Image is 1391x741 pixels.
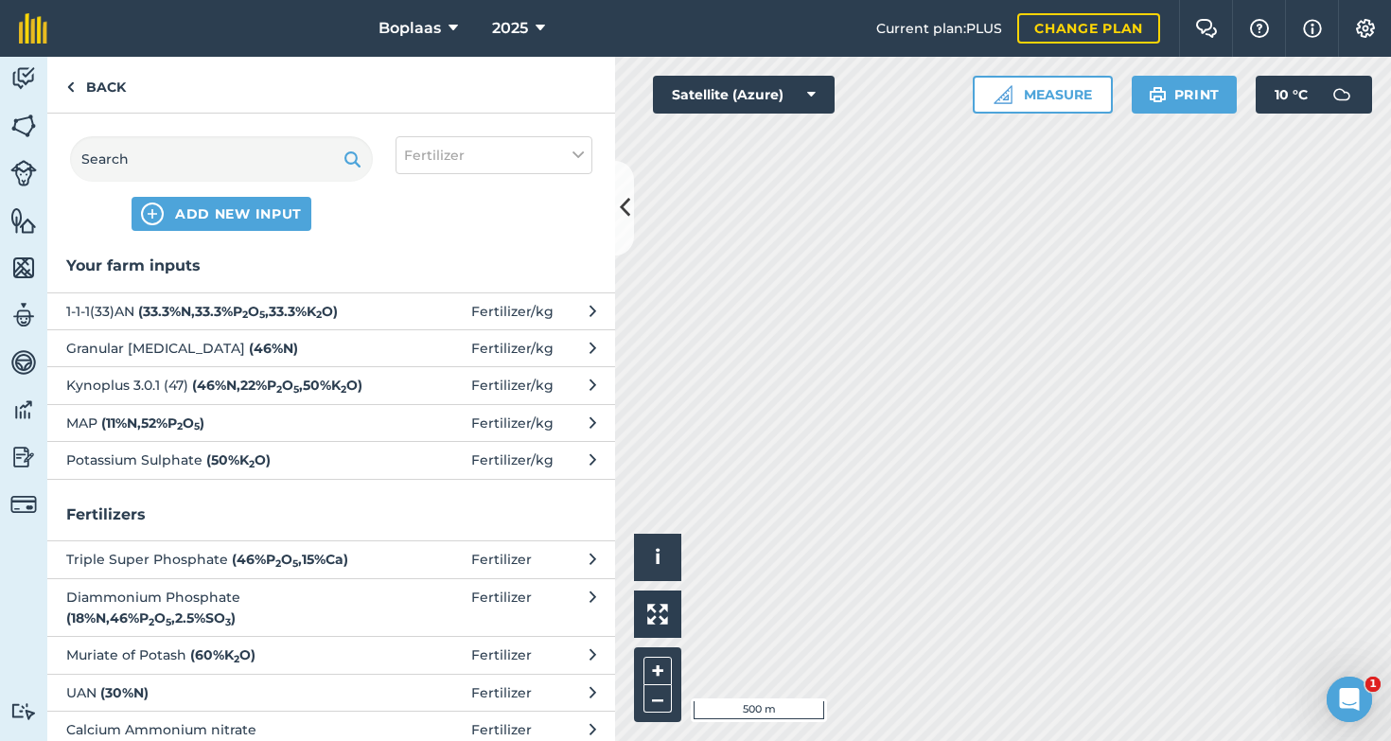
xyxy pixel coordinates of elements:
button: ADD NEW INPUT [132,197,311,231]
img: svg+xml;base64,PD94bWwgdmVyc2lvbj0iMS4wIiBlbmNvZGluZz0idXRmLTgiPz4KPCEtLSBHZW5lcmF0b3I6IEFkb2JlIE... [1323,76,1361,114]
span: Muriate of Potash [66,644,376,665]
button: Measure [973,76,1113,114]
span: 2025 [492,17,528,40]
strong: ( 50 % K O ) [206,451,271,468]
img: svg+xml;base64,PHN2ZyB4bWxucz0iaHR0cDovL3d3dy53My5vcmcvMjAwMC9zdmciIHdpZHRoPSI1NiIgaGVpZ2h0PSI2MC... [10,254,37,282]
strong: ( 46 % N ) [249,340,298,357]
sub: 3 [225,616,231,628]
span: 1-1-1(33)AN [66,301,376,322]
img: svg+xml;base64,PHN2ZyB4bWxucz0iaHR0cDovL3d3dy53My5vcmcvMjAwMC9zdmciIHdpZHRoPSI1NiIgaGVpZ2h0PSI2MC... [10,206,37,235]
span: Current plan : PLUS [876,18,1002,39]
strong: ( 46 % N , 22 % P O , 50 % K O ) [192,377,362,394]
strong: ( 60 % K O ) [190,646,255,663]
span: Fertilizer / kg [471,450,554,470]
iframe: Intercom live chat [1327,677,1372,722]
strong: ( 33.3 % N , 33.3 % P O , 33.3 % K O ) [138,303,338,320]
span: UAN [66,682,376,703]
span: Boplaas [379,17,441,40]
span: 10 ° C [1275,76,1308,114]
img: Two speech bubbles overlapping with the left bubble in the forefront [1195,19,1218,38]
h3: Your farm inputs [47,254,615,278]
button: UAN (30%N)Fertilizer [47,674,615,711]
img: A cog icon [1354,19,1377,38]
button: Triple Super Phosphate (46%P2O5,15%Ca)Fertilizer [47,540,615,577]
span: Fertilizer / kg [471,375,554,396]
sub: 2 [275,557,281,570]
strong: ( 11 % N , 52 % P O ) [101,415,204,432]
button: Print [1132,76,1238,114]
img: svg+xml;base64,PHN2ZyB4bWxucz0iaHR0cDovL3d3dy53My5vcmcvMjAwMC9zdmciIHdpZHRoPSIxNCIgaGVpZ2h0PSIyNC... [141,203,164,225]
span: Diammonium Phosphate [66,587,376,629]
button: MAP (11%N,52%P2O5)Fertilizer/kg [47,404,615,441]
img: Four arrows, one pointing top left, one top right, one bottom right and the last bottom left [647,604,668,625]
img: svg+xml;base64,PD94bWwgdmVyc2lvbj0iMS4wIiBlbmNvZGluZz0idXRmLTgiPz4KPCEtLSBHZW5lcmF0b3I6IEFkb2JlIE... [10,160,37,186]
button: i [634,534,681,581]
span: Triple Super Phosphate [66,549,376,570]
img: svg+xml;base64,PHN2ZyB4bWxucz0iaHR0cDovL3d3dy53My5vcmcvMjAwMC9zdmciIHdpZHRoPSI1NiIgaGVpZ2h0PSI2MC... [10,112,37,140]
sub: 2 [249,458,255,470]
input: Search [70,136,373,182]
sub: 2 [341,383,346,396]
img: svg+xml;base64,PD94bWwgdmVyc2lvbj0iMS4wIiBlbmNvZGluZz0idXRmLTgiPz4KPCEtLSBHZW5lcmF0b3I6IEFkb2JlIE... [10,702,37,720]
img: svg+xml;base64,PHN2ZyB4bWxucz0iaHR0cDovL3d3dy53My5vcmcvMjAwMC9zdmciIHdpZHRoPSIxOSIgaGVpZ2h0PSIyNC... [1149,83,1167,106]
span: ADD NEW INPUT [175,204,302,223]
strong: ( 46 % P O , 15 % Ca ) [232,551,348,568]
img: svg+xml;base64,PHN2ZyB4bWxucz0iaHR0cDovL3d3dy53My5vcmcvMjAwMC9zdmciIHdpZHRoPSIxNyIgaGVpZ2h0PSIxNy... [1303,17,1322,40]
strong: ( 18 % N , 46 % P O , 2.5 % SO ) [66,609,236,626]
sub: 2 [177,420,183,432]
span: 1 [1365,677,1381,692]
span: Fertilizer / kg [471,301,554,322]
sub: 2 [242,309,248,321]
button: 1-1-1(33)AN (33.3%N,33.3%P2O5,33.3%K2O)Fertilizer/kg [47,292,615,329]
button: Kynoplus 3.0.1 (47) (46%N,22%P2O5,50%K2O)Fertilizer/kg [47,366,615,403]
button: Diammonium Phosphate (18%N,46%P2O5,2.5%SO3)Fertilizer [47,578,615,637]
img: svg+xml;base64,PHN2ZyB4bWxucz0iaHR0cDovL3d3dy53My5vcmcvMjAwMC9zdmciIHdpZHRoPSI5IiBoZWlnaHQ9IjI0Ii... [66,76,75,98]
img: svg+xml;base64,PD94bWwgdmVyc2lvbj0iMS4wIiBlbmNvZGluZz0idXRmLTgiPz4KPCEtLSBHZW5lcmF0b3I6IEFkb2JlIE... [10,348,37,377]
img: svg+xml;base64,PD94bWwgdmVyc2lvbj0iMS4wIiBlbmNvZGluZz0idXRmLTgiPz4KPCEtLSBHZW5lcmF0b3I6IEFkb2JlIE... [10,491,37,518]
sub: 5 [166,616,171,628]
h3: Fertilizers [47,503,615,527]
span: Kynoplus 3.0.1 (47) [66,375,376,396]
span: Granular [MEDICAL_DATA] [66,338,376,359]
button: Fertilizer [396,136,592,174]
img: A question mark icon [1248,19,1271,38]
button: + [643,657,672,685]
a: Change plan [1017,13,1160,44]
strong: ( 30 % N ) [100,684,149,701]
sub: 5 [292,557,298,570]
sub: 2 [234,653,239,665]
button: Granular [MEDICAL_DATA] (46%N)Fertilizer/kg [47,329,615,366]
span: MAP [66,413,376,433]
img: svg+xml;base64,PD94bWwgdmVyc2lvbj0iMS4wIiBlbmNvZGluZz0idXRmLTgiPz4KPCEtLSBHZW5lcmF0b3I6IEFkb2JlIE... [10,396,37,424]
sub: 5 [194,420,200,432]
button: Muriate of Potash (60%K2O)Fertilizer [47,636,615,673]
img: svg+xml;base64,PD94bWwgdmVyc2lvbj0iMS4wIiBlbmNvZGluZz0idXRmLTgiPz4KPCEtLSBHZW5lcmF0b3I6IEFkb2JlIE... [10,443,37,471]
span: Fertilizer / kg [471,338,554,359]
sub: 5 [259,309,265,321]
button: Satellite (Azure) [653,76,835,114]
span: Fertilizer [404,145,465,166]
img: Ruler icon [994,85,1012,104]
img: fieldmargin Logo [19,13,47,44]
img: svg+xml;base64,PD94bWwgdmVyc2lvbj0iMS4wIiBlbmNvZGluZz0idXRmLTgiPz4KPCEtLSBHZW5lcmF0b3I6IEFkb2JlIE... [10,64,37,93]
sub: 2 [276,383,282,396]
button: Potassium Sulphate (50%K2O)Fertilizer/kg [47,441,615,478]
span: Potassium Sulphate [66,450,376,470]
sub: 2 [149,616,154,628]
span: Fertilizer / kg [471,413,554,433]
img: svg+xml;base64,PHN2ZyB4bWxucz0iaHR0cDovL3d3dy53My5vcmcvMjAwMC9zdmciIHdpZHRoPSIxOSIgaGVpZ2h0PSIyNC... [343,148,361,170]
a: Back [47,57,145,113]
sub: 5 [293,383,299,396]
button: – [643,685,672,713]
button: 10 °C [1256,76,1372,114]
span: i [655,545,660,569]
sub: 2 [316,309,322,321]
img: svg+xml;base64,PD94bWwgdmVyc2lvbj0iMS4wIiBlbmNvZGluZz0idXRmLTgiPz4KPCEtLSBHZW5lcmF0b3I6IEFkb2JlIE... [10,301,37,329]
